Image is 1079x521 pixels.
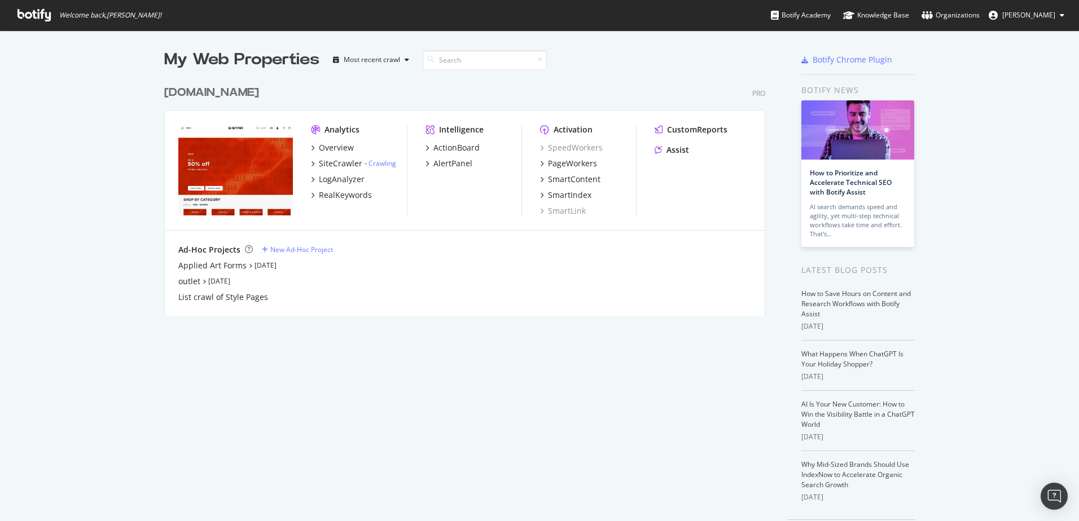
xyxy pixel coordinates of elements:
div: Assist [666,144,689,156]
div: PageWorkers [548,158,597,169]
div: Activation [554,124,593,135]
div: Botify news [801,84,915,96]
div: SmartIndex [548,189,591,201]
button: [PERSON_NAME] [980,6,1073,24]
a: ActionBoard [426,142,480,153]
div: My Web Properties [164,48,319,71]
a: AlertPanel [426,158,472,169]
div: [DATE] [801,372,915,382]
div: SmartContent [548,174,600,185]
a: Applied Art Forms [178,260,247,271]
div: Organizations [922,10,980,21]
div: [DATE] [801,432,915,442]
div: CustomReports [667,124,727,135]
div: [DATE] [801,492,915,502]
div: RealKeywords [319,189,372,201]
a: CustomReports [655,124,727,135]
a: outlet [178,276,200,287]
img: www.g-star.com [178,124,293,215]
a: SmartContent [540,174,600,185]
a: LogAnalyzer [311,174,365,185]
div: Overview [319,142,354,153]
div: Pro [752,89,765,98]
div: [DOMAIN_NAME] [164,85,259,101]
div: New Ad-Hoc Project [270,245,333,254]
a: SmartLink [540,205,586,217]
input: Search [423,50,547,70]
div: Knowledge Base [843,10,909,21]
a: List crawl of Style Pages [178,292,268,303]
a: PageWorkers [540,158,597,169]
div: grid [164,71,774,316]
div: Intelligence [439,124,484,135]
div: AlertPanel [433,158,472,169]
span: Welcome back, [PERSON_NAME] ! [59,11,161,20]
div: Botify Chrome Plugin [813,54,892,65]
a: SmartIndex [540,189,591,201]
a: SpeedWorkers [540,142,603,153]
div: Analytics [324,124,359,135]
div: [DATE] [801,321,915,332]
a: Botify Chrome Plugin [801,54,892,65]
a: What Happens When ChatGPT Is Your Holiday Shopper? [801,349,903,369]
a: How to Prioritize and Accelerate Technical SEO with Botify Assist [810,168,892,197]
div: Most recent crawl [344,56,400,63]
div: ActionBoard [433,142,480,153]
a: RealKeywords [311,189,372,201]
a: Why Mid-Sized Brands Should Use IndexNow to Accelerate Organic Search Growth [801,460,909,489]
a: Overview [311,142,354,153]
div: LogAnalyzer [319,174,365,185]
a: Crawling [369,158,396,168]
a: How to Save Hours on Content and Research Workflows with Botify Assist [801,289,911,319]
div: Botify Academy [771,10,831,21]
div: Open Intercom Messenger [1041,483,1068,510]
img: How to Prioritize and Accelerate Technical SEO with Botify Assist [801,100,914,160]
button: Most recent crawl [328,51,414,69]
div: - [365,158,396,168]
span: Alexa Kiradzhibashyan [1002,10,1055,20]
a: Assist [655,144,689,156]
div: Ad-Hoc Projects [178,244,240,255]
div: AI search demands speed and agility, yet multi-step technical workflows take time and effort. Tha... [810,202,906,239]
a: [DATE] [208,276,230,286]
a: SiteCrawler- Crawling [311,158,396,169]
a: New Ad-Hoc Project [262,245,333,254]
div: Latest Blog Posts [801,264,915,276]
div: SiteCrawler [319,158,362,169]
a: [DATE] [255,260,277,270]
a: [DOMAIN_NAME] [164,85,264,101]
a: AI Is Your New Customer: How to Win the Visibility Battle in a ChatGPT World [801,399,915,429]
